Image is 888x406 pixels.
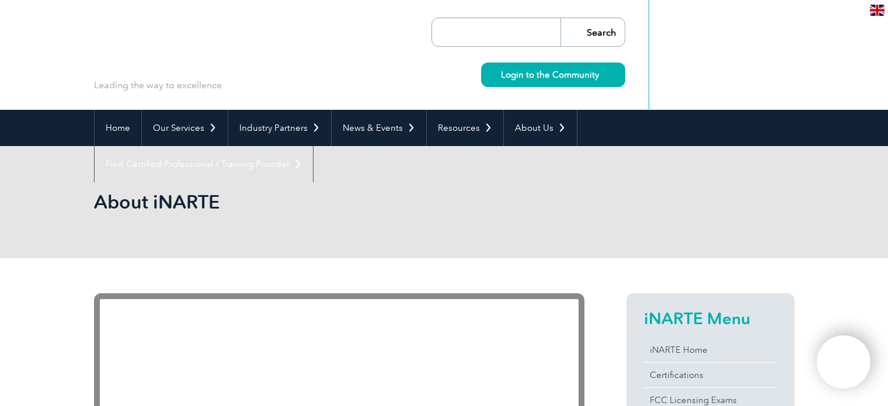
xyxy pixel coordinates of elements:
a: Our Services [142,110,228,146]
a: Find Certified Professional / Training Provider [95,146,313,182]
img: en [870,5,884,16]
a: Resources [427,110,503,146]
a: Home [95,110,141,146]
img: svg+xml;nitro-empty-id=MzU4OjIyMw==-1;base64,PHN2ZyB2aWV3Qm94PSIwIDAgMTEgMTEiIHdpZHRoPSIxMSIgaGVp... [599,71,605,78]
a: About Us [504,110,577,146]
a: Industry Partners [228,110,331,146]
a: Login to the Community [481,63,625,87]
a: Certifications [644,363,777,387]
a: News & Events [332,110,426,146]
h2: iNARTE Menu [644,309,777,328]
h2: About iNARTE [94,193,584,211]
img: svg+xml;nitro-empty-id=OTA2OjExNg==-1;base64,PHN2ZyB2aWV3Qm94PSIwIDAgNDAwIDQwMCIgd2lkdGg9IjQwMCIg... [829,348,858,377]
p: Leading the way to excellence [94,79,222,92]
a: iNARTE Home [644,338,777,362]
input: Search [560,18,625,46]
